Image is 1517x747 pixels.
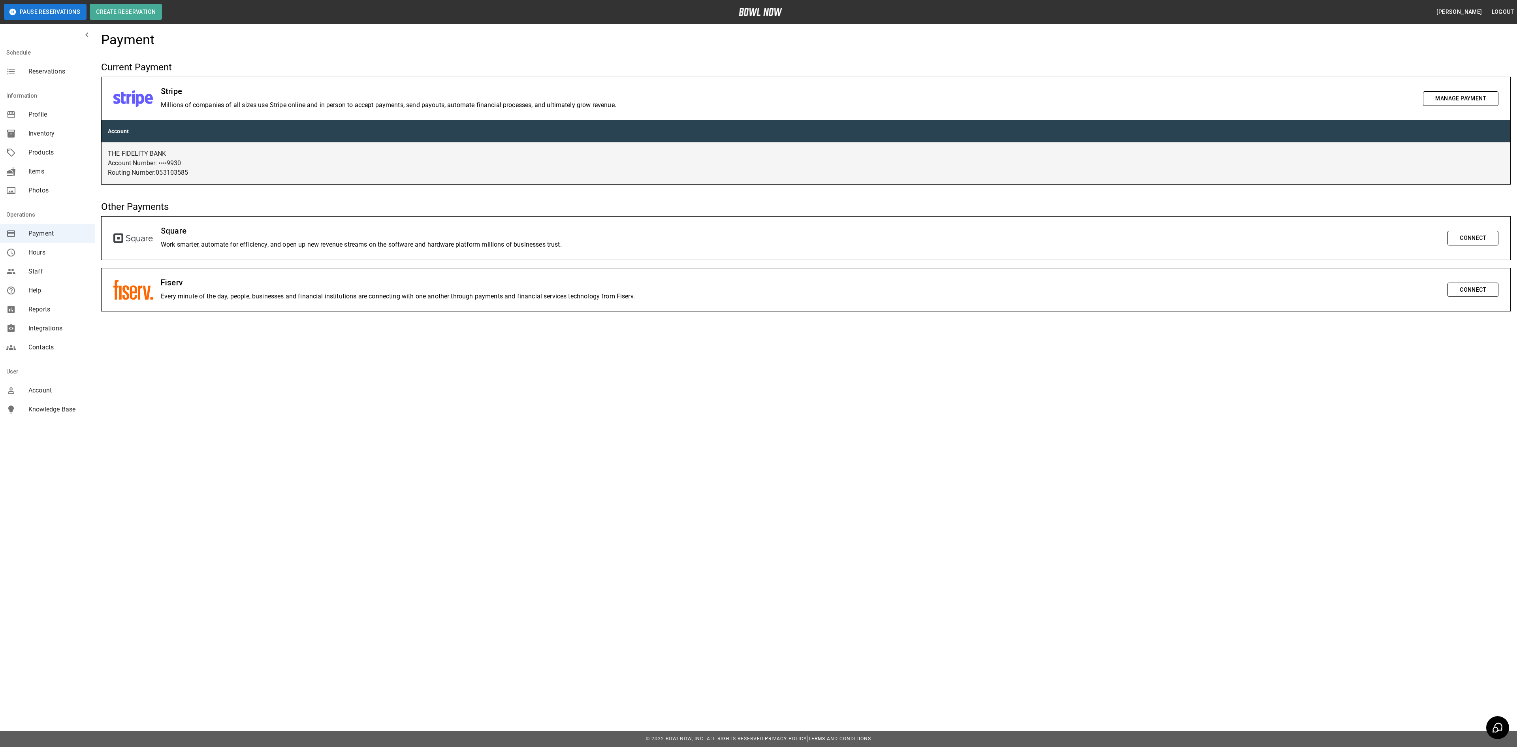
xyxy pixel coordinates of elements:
[161,224,1440,237] h6: Square
[1423,91,1498,106] button: Manage Payment
[108,168,1504,177] p: Routing Number: 053103585
[646,736,765,741] span: © 2022 BowlNow, Inc. All Rights Reserved.
[765,736,807,741] a: Privacy Policy
[28,286,88,295] span: Help
[90,4,162,20] button: Create Reservation
[28,148,88,157] span: Products
[101,32,155,48] h4: Payment
[28,186,88,195] span: Photos
[28,343,88,352] span: Contacts
[739,8,782,16] img: logo
[28,167,88,176] span: Items
[28,305,88,314] span: Reports
[28,229,88,238] span: Payment
[4,4,87,20] button: Pause Reservations
[808,736,871,741] a: Terms and Conditions
[113,233,153,243] img: square.svg
[161,240,1440,249] p: Work smarter, automate for efficiency, and open up new revenue streams on the software and hardwa...
[101,61,1511,74] h5: Current Payment
[28,405,88,414] span: Knowledge Base
[102,120,1510,143] th: Account
[28,110,88,119] span: Profile
[108,158,1504,168] p: Account Number: •••• 9930
[101,200,1511,213] h5: Other Payments
[1433,5,1485,19] button: [PERSON_NAME]
[28,129,88,138] span: Inventory
[161,276,1440,289] h6: Fiserv
[28,324,88,333] span: Integrations
[113,279,153,300] img: fiserv.svg
[161,85,1415,98] h6: Stripe
[161,292,1440,301] p: Every minute of the day, people, businesses and financial institutions are connecting with one an...
[113,90,153,107] img: stripe.svg
[1447,231,1498,245] button: Connect
[1447,283,1498,297] button: Connect
[108,149,1504,158] p: THE FIDELITY BANK
[28,386,88,395] span: Account
[102,120,1510,184] table: customized table
[28,67,88,76] span: Reservations
[28,248,88,257] span: Hours
[1489,5,1517,19] button: Logout
[28,267,88,276] span: Staff
[161,100,1415,110] p: Millions of companies of all sizes use Stripe online and in person to accept payments, send payou...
